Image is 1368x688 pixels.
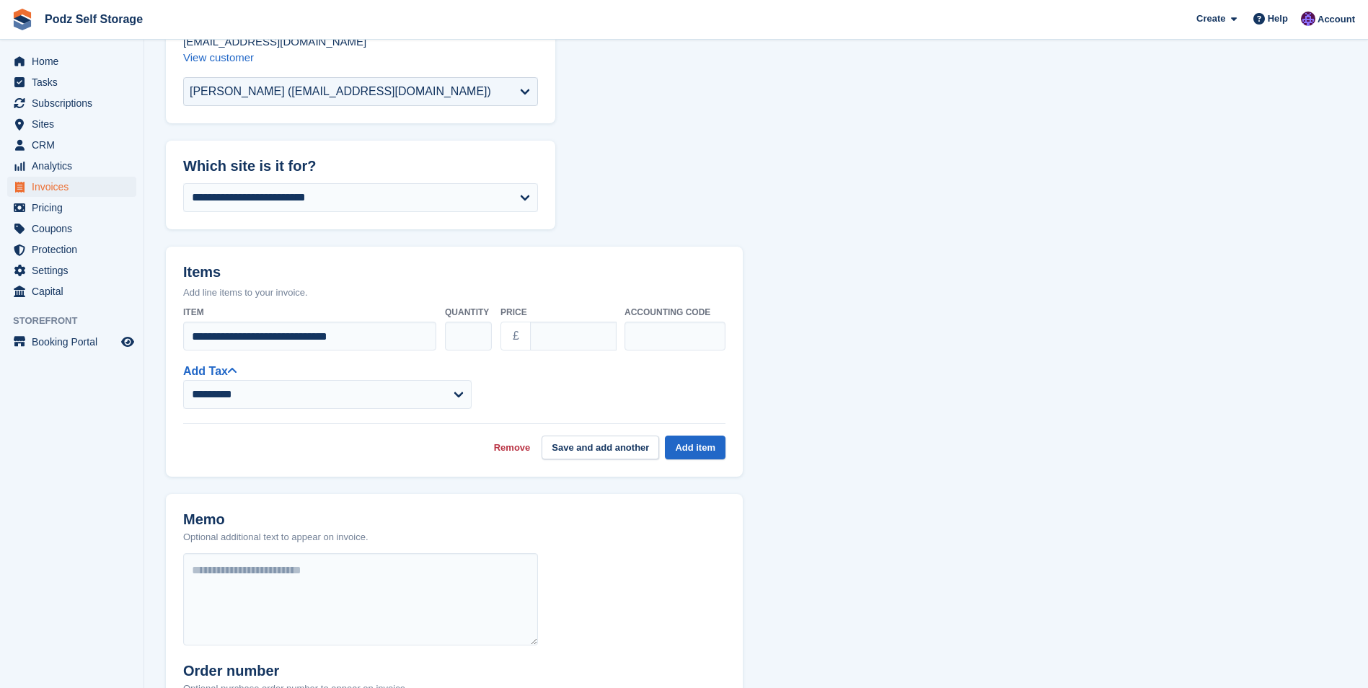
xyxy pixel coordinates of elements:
a: Preview store [119,333,136,350]
h2: Order number [183,663,407,679]
span: Home [32,51,118,71]
a: menu [7,177,136,197]
span: Booking Portal [32,332,118,352]
span: Account [1318,12,1355,27]
span: Analytics [32,156,118,176]
div: [PERSON_NAME] ([EMAIL_ADDRESS][DOMAIN_NAME]) [190,83,491,100]
h2: Memo [183,511,369,528]
span: Storefront [13,314,144,328]
a: menu [7,260,136,281]
a: menu [7,332,136,352]
span: Settings [32,260,118,281]
a: menu [7,281,136,301]
span: Coupons [32,219,118,239]
label: Quantity [445,306,492,319]
img: stora-icon-8386f47178a22dfd0bd8f6a31ec36ba5ce8667c1dd55bd0f319d3a0aa187defe.svg [12,9,33,30]
a: menu [7,93,136,113]
img: Jawed Chowdhary [1301,12,1315,26]
span: Help [1268,12,1288,26]
label: Price [500,306,616,319]
span: Protection [32,239,118,260]
a: Podz Self Storage [39,7,149,31]
span: Tasks [32,72,118,92]
a: menu [7,72,136,92]
h2: Items [183,264,725,283]
a: Remove [494,441,531,455]
span: Capital [32,281,118,301]
h2: Which site is it for? [183,158,538,175]
a: menu [7,239,136,260]
a: menu [7,135,136,155]
span: Subscriptions [32,93,118,113]
label: Accounting code [625,306,725,319]
label: Item [183,306,436,319]
a: menu [7,114,136,134]
a: menu [7,219,136,239]
button: Save and add another [542,436,659,459]
p: [EMAIL_ADDRESS][DOMAIN_NAME] [183,34,538,50]
a: Add Tax [183,365,237,377]
span: Create [1196,12,1225,26]
span: Sites [32,114,118,134]
a: menu [7,51,136,71]
span: Invoices [32,177,118,197]
span: CRM [32,135,118,155]
a: menu [7,156,136,176]
a: View customer [183,51,254,63]
span: Pricing [32,198,118,218]
p: Add line items to your invoice. [183,286,725,300]
a: menu [7,198,136,218]
button: Add item [665,436,725,459]
p: Optional additional text to appear on invoice. [183,530,369,544]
